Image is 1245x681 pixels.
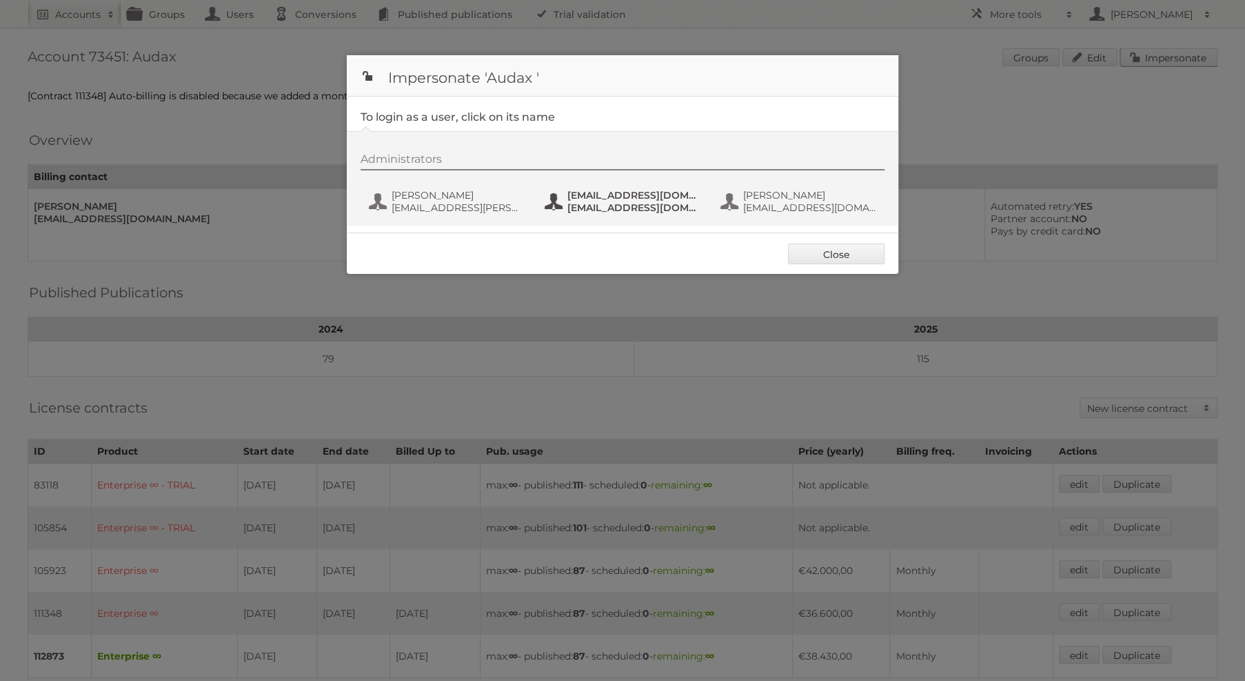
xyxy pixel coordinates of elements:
[392,201,525,214] span: [EMAIL_ADDRESS][PERSON_NAME][DOMAIN_NAME]
[743,189,877,201] span: [PERSON_NAME]
[743,201,877,214] span: [EMAIL_ADDRESS][DOMAIN_NAME]
[347,55,898,97] h1: Impersonate 'Audax '
[567,189,701,201] span: [EMAIL_ADDRESS][DOMAIN_NAME]
[361,152,884,170] div: Administrators
[788,244,884,264] a: Close
[367,188,529,215] button: [PERSON_NAME] [EMAIL_ADDRESS][PERSON_NAME][DOMAIN_NAME]
[392,189,525,201] span: [PERSON_NAME]
[361,110,555,124] legend: To login as a user, click on its name
[719,188,881,215] button: [PERSON_NAME] [EMAIL_ADDRESS][DOMAIN_NAME]
[567,201,701,214] span: [EMAIL_ADDRESS][DOMAIN_NAME]
[543,188,705,215] button: [EMAIL_ADDRESS][DOMAIN_NAME] [EMAIL_ADDRESS][DOMAIN_NAME]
